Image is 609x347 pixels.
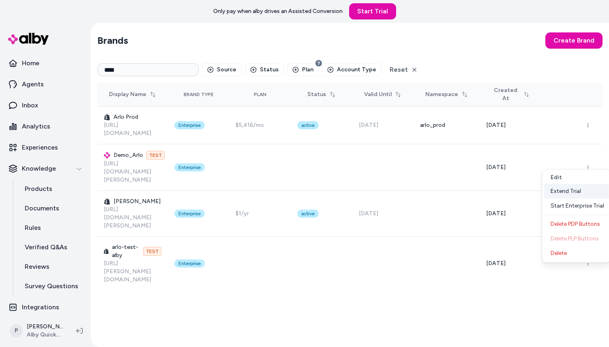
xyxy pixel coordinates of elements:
[297,210,319,218] div: active
[3,75,88,94] a: Agents
[22,302,59,312] p: Integrations
[322,63,382,76] button: Account Type
[104,260,151,283] a: [URL][PERSON_NAME][DOMAIN_NAME]
[174,259,205,268] div: Enterprise
[104,122,151,137] a: [URL][DOMAIN_NAME]
[245,63,284,76] button: Status
[287,63,319,76] button: Plan
[22,79,44,89] p: Agents
[22,164,56,173] p: Knowledge
[10,324,23,337] span: P
[486,210,506,217] span: [DATE]
[143,247,161,256] span: TEST
[3,159,88,178] button: Knowledge
[104,197,161,206] h3: [PERSON_NAME]
[486,122,506,129] span: [DATE]
[146,151,165,160] span: TEST
[17,276,88,296] a: Survey Questions
[3,117,88,136] a: Analytics
[17,257,88,276] a: Reviews
[174,210,205,218] div: Enterprise
[359,87,406,102] button: Valid Until
[486,83,535,106] button: Created At
[174,163,205,171] div: Enterprise
[236,91,284,98] div: Plan
[22,58,39,68] p: Home
[104,87,161,102] button: Display Name
[414,107,480,144] td: arlo_prod
[302,87,341,102] button: Status
[3,138,88,157] a: Experiences
[27,331,63,339] span: Alby QuickStart Store
[349,3,396,19] a: Start Trial
[544,217,609,231] div: Delete PDP Buttons
[27,323,63,331] p: [PERSON_NAME]
[3,54,88,73] a: Home
[22,122,50,131] p: Analytics
[236,121,284,129] div: $5,416/mo
[104,152,110,159] img: alby Logo
[104,206,151,229] a: [URL][DOMAIN_NAME][PERSON_NAME]
[8,33,49,45] img: alby Logo
[22,143,58,152] p: Experiences
[17,238,88,257] a: Verified Q&As
[17,179,88,199] a: Products
[25,223,41,233] p: Rules
[213,7,343,15] p: Only pay when alby drives an Assisted Conversion
[17,199,88,218] a: Documents
[544,199,609,213] div: Start Enterprise Trial
[184,91,214,98] div: Brand Type
[486,164,506,171] span: [DATE]
[104,151,161,160] h3: Demo_Arlo
[25,242,67,252] p: Verified Q&As
[236,210,284,218] div: $1/yr
[104,243,161,259] h3: arlo-test-alby
[97,34,128,47] h2: Brands
[202,63,242,76] button: Source
[104,113,161,121] h3: Arlo Prod
[544,171,609,184] button: Edit
[17,218,88,238] a: Rules
[420,87,473,102] button: Namespace
[174,121,205,129] div: Enterprise
[3,96,88,115] a: Inbox
[544,246,609,261] div: Delete
[5,318,70,344] button: P[PERSON_NAME]Alby QuickStart Store
[359,210,407,218] div: [DATE]
[544,184,609,199] div: Extend Trial
[297,121,319,129] div: active
[22,101,38,110] p: Inbox
[104,160,151,183] a: [URL][DOMAIN_NAME][PERSON_NAME]
[25,203,59,213] p: Documents
[486,260,506,267] span: [DATE]
[25,281,78,291] p: Survey Questions
[545,32,603,49] button: Create Brand
[359,121,407,129] div: [DATE]
[25,262,49,272] p: Reviews
[25,184,52,194] p: Products
[3,298,88,317] a: Integrations
[385,63,422,76] button: Reset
